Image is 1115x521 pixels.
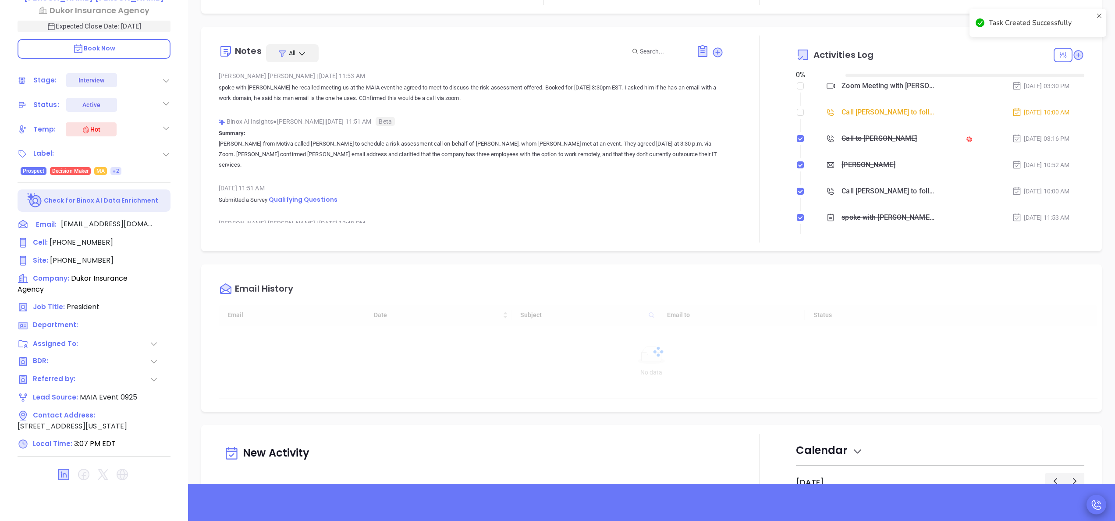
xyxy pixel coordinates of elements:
[1012,134,1070,143] div: [DATE] 03:16 PM
[33,238,48,247] span: Cell :
[269,195,337,204] span: Qualifying Questions
[316,72,318,79] span: |
[289,49,295,57] span: All
[1012,160,1070,170] div: [DATE] 10:52 AM
[842,132,917,145] div: Call to [PERSON_NAME]
[33,374,78,385] span: Referred by:
[224,442,718,465] div: New Activity
[82,124,100,135] div: Hot
[78,73,105,87] div: Interview
[640,46,686,56] input: Search...
[52,166,89,176] span: Decision Maker
[1065,473,1084,489] button: Next day
[219,217,724,230] div: [PERSON_NAME] [PERSON_NAME] [DATE] 12:48 PM
[33,98,59,111] div: Status:
[67,302,99,312] span: President
[33,339,78,349] span: Assigned To:
[316,220,318,227] span: |
[18,273,128,294] span: Dukor Insurance Agency
[219,195,724,205] p: Submitted a Survey
[33,393,78,402] span: Lead Source:
[33,256,48,265] span: Site :
[235,284,293,296] div: Email History
[33,439,72,448] span: Local Time:
[27,193,43,208] img: Ai-Enrich-DaqCidB-.svg
[33,123,56,136] div: Temp:
[376,117,394,126] span: Beta
[796,443,863,457] span: Calendar
[1012,107,1070,117] div: [DATE] 10:00 AM
[1012,81,1070,91] div: [DATE] 03:30 PM
[44,196,158,205] p: Check for Binox AI Data Enrichment
[219,115,724,128] div: Binox AI Insights [PERSON_NAME] | [DATE] 11:51 AM
[989,18,1093,28] div: Task Created Successfully
[82,98,100,112] div: Active
[842,79,935,93] div: Zoom Meeting with [PERSON_NAME]
[33,320,78,329] span: Department:
[74,439,116,449] span: 3:07 PM EDT
[50,255,114,265] span: [PHONE_NUMBER]
[36,219,57,230] span: Email:
[219,182,724,195] div: [DATE] 11:51 AM
[219,130,245,136] b: Summary:
[50,237,113,247] span: [PHONE_NUMBER]
[273,118,277,125] span: ●
[1012,213,1070,222] div: [DATE] 11:53 AM
[33,410,95,420] span: Contact Address:
[23,166,44,176] span: Prospect
[33,147,54,160] div: Label:
[219,139,724,170] p: [PERSON_NAME] from Motiva called [PERSON_NAME] to schedule a risk assessment call on behalf of [P...
[842,211,935,224] div: spoke with [PERSON_NAME] he recalled meeting us at the MAIA event he agreed to meet to discuss th...
[219,82,724,103] p: spoke with [PERSON_NAME] he recalled meeting us at the MAIA event he agreed to meet to discuss th...
[18,421,127,431] span: [STREET_ADDRESS][US_STATE]
[842,158,895,171] div: [PERSON_NAME]
[33,356,78,367] span: BDR:
[61,219,153,229] span: [EMAIL_ADDRESS][DOMAIN_NAME]
[33,302,65,311] span: Job Title:
[18,4,170,16] a: Dukor Insurance Agency
[796,478,824,487] h2: [DATE]
[73,44,116,53] span: Book Now
[1012,186,1070,196] div: [DATE] 10:00 AM
[235,46,262,55] div: Notes
[1045,473,1065,489] button: Previous day
[842,185,935,198] div: Call [PERSON_NAME] to follow up
[813,50,874,59] span: Activities Log
[842,106,935,119] div: Call [PERSON_NAME] to follow up
[33,274,69,283] span: Company:
[219,119,225,125] img: svg%3e
[96,166,105,176] span: MA
[33,74,57,87] div: Stage:
[113,166,119,176] span: +2
[80,392,137,402] span: MAIA Event 0925
[796,70,835,80] div: 0 %
[219,69,724,82] div: [PERSON_NAME] [PERSON_NAME] [DATE] 11:53 AM
[18,21,170,32] p: Expected Close Date: [DATE]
